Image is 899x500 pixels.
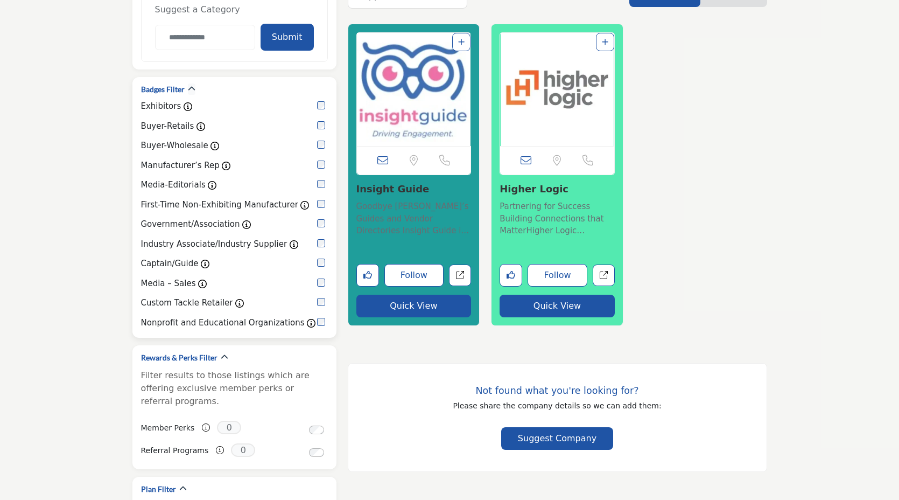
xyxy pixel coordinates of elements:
[528,264,587,287] button: Follow
[593,265,615,287] a: Open higher-logic in new tab
[141,369,328,408] p: Filter results to those listings which are offering exclusive member perks or referral programs.
[317,298,325,306] input: Custom Tackle Retailer checkbox
[356,295,472,317] button: Quick View
[602,38,608,46] a: Add To List
[141,120,194,133] label: Buyer-Retails
[500,198,615,237] a: Partnering for Success Building Connections that MatterHigher Logic specializes in creating custo...
[317,318,325,326] input: Nonprofit and Educational Organizations checkbox
[384,264,444,287] button: Follow
[261,24,314,51] button: Submit
[309,426,324,434] input: Switch to Member Perks
[141,179,206,191] label: Media-Editorials
[317,239,325,247] input: Industry Associate/Industry Supplier checkbox
[217,421,241,434] span: 0
[141,218,240,231] label: Government/Association
[500,33,614,146] a: Open Listing in new tab
[356,200,472,237] p: Goodbye [PERSON_NAME]’s Guides and Vendor Directories Insight Guide is a business marketplace pla...
[500,200,615,237] p: Partnering for Success Building Connections that MatterHigher Logic specializes in creating custo...
[317,259,325,267] input: Captain/Guide checkbox
[141,159,220,172] label: Manufacturer’s Rep
[501,427,613,450] button: Suggest Company
[309,448,324,457] input: Switch to Referral Programs
[500,33,614,146] img: Higher Logic
[356,198,472,237] a: Goodbye [PERSON_NAME]’s Guides and Vendor Directories Insight Guide is a business marketplace pla...
[356,183,472,195] h3: Insight Guide
[317,141,325,149] input: Buyer-Wholesale checkbox
[141,277,196,290] label: Media – Sales
[356,183,430,195] a: Insight Guide
[155,25,255,50] input: Category Name
[500,183,615,195] h3: Higher Logic
[317,161,325,169] input: Manufacturer’s Rep checkbox
[141,199,298,211] label: First-Time Non-Exhibiting Manufacturer
[317,219,325,227] input: Government/Association checkbox
[141,100,181,113] label: Exhibitors
[317,279,325,287] input: Media – Sales checkbox
[357,33,471,146] img: Insight Guide
[141,317,305,329] label: Nonprofit and Educational Organizations
[500,183,568,195] a: Higher Logic
[357,33,471,146] a: Open Listing in new tab
[141,441,209,460] label: Referral Programs
[141,84,185,95] h2: Badges Filter
[141,419,195,438] label: Member Perks
[317,200,325,208] input: First-Time Non-Exhibiting Manufacturer checkbox
[356,264,379,287] button: Like listing
[500,295,615,317] button: Quick View
[155,4,240,15] span: Suggest a Category
[317,121,325,129] input: Buyer-Retails checkbox
[518,433,596,443] span: Suggest Company
[449,265,471,287] a: Open insight-guide in new tab
[141,238,287,251] label: Industry Associate/Industry Supplier
[141,352,217,363] h2: Rewards & Perks Filter
[317,180,325,188] input: Media-Editorials checkbox
[500,264,522,287] button: Like listing
[141,258,199,270] label: Captain/Guide
[141,140,208,152] label: Buyer-Wholesale
[458,38,465,46] a: Add To List
[453,401,661,410] span: Please share the company details so we can add them:
[141,297,233,309] label: Custom Tackle Retailer
[231,443,255,457] span: 0
[317,101,325,109] input: Exhibitors checkbox
[370,385,745,397] h3: Not found what you're looking for?
[141,484,176,495] h2: Plan Filter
